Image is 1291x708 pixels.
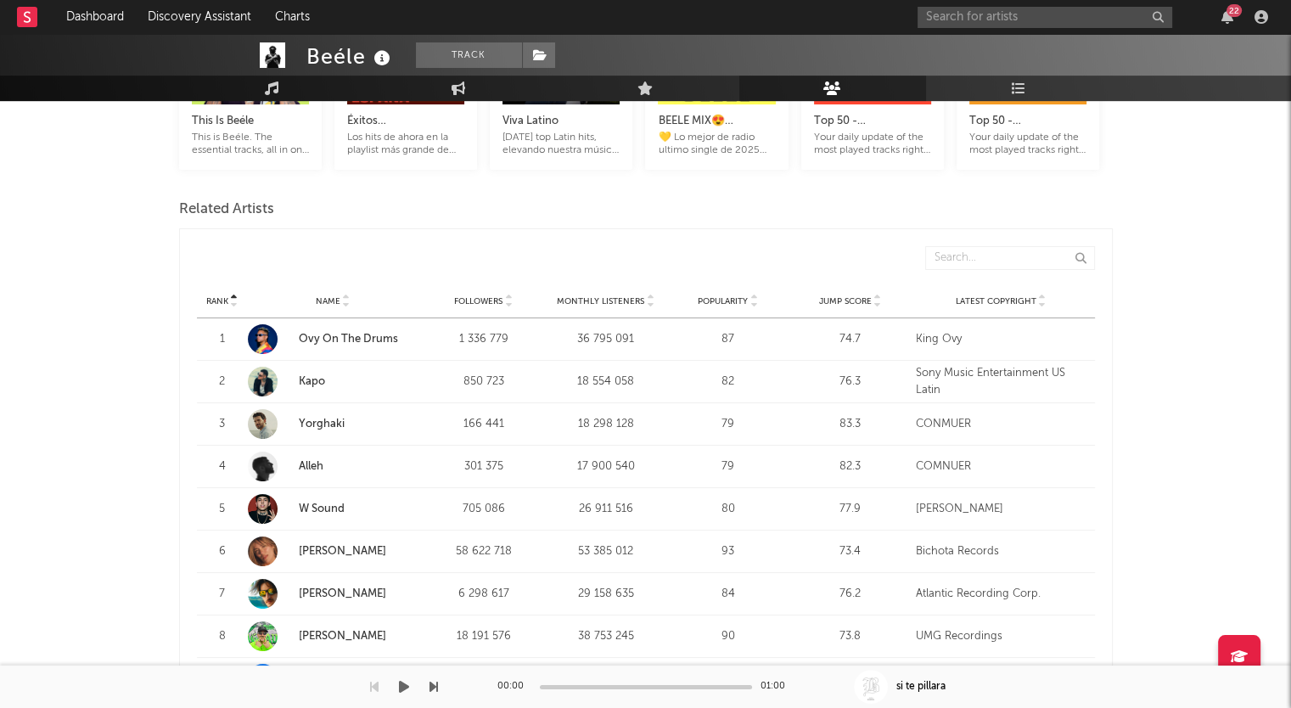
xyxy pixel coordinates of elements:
div: [DATE] top Latin hits, elevando nuestra música. Cover: Rels B [502,132,620,157]
div: 36 795 091 [549,331,663,348]
div: 79 [671,416,785,433]
div: Bichota Records [916,543,1086,560]
a: Viva Latino[DATE] top Latin hits, elevando nuestra música. Cover: Rels B [502,94,620,157]
div: 17 900 540 [549,458,663,475]
div: 01:00 [761,677,794,697]
div: 6 [205,543,239,560]
a: W Sound [248,494,418,524]
div: 84 [671,586,785,603]
span: Latest Copyright [956,296,1036,306]
div: 90 [671,628,785,645]
button: 22 [1221,10,1233,24]
div: si te pillara [896,679,946,694]
div: Beéle [306,42,395,70]
a: Top 50 - [GEOGRAPHIC_DATA]Your daily update of the most played tracks right now - [GEOGRAPHIC_DATA]. [814,94,931,157]
a: [PERSON_NAME] [248,537,418,566]
div: 76.2 [794,586,907,603]
div: 73.4 [794,543,907,560]
div: 705 086 [427,501,541,518]
div: [PERSON_NAME] [916,501,1086,518]
div: 166 441 [427,416,541,433]
div: 2 [205,374,239,391]
div: 18 554 058 [549,374,663,391]
div: Los hits de ahora en la playlist más grande de [GEOGRAPHIC_DATA]. Feat. Rels B [347,132,464,157]
input: Search for artists [918,7,1172,28]
div: 79 [671,458,785,475]
a: Kapo [248,367,418,396]
a: Top 50 - [GEOGRAPHIC_DATA]Your daily update of the most played tracks right now - [GEOGRAPHIC_DATA]. [969,94,1086,157]
div: 76.3 [794,374,907,391]
a: [PERSON_NAME] [299,588,386,599]
div: 58 622 718 [427,543,541,560]
div: 53 385 012 [549,543,663,560]
div: 850 723 [427,374,541,391]
div: 18 298 128 [549,416,663,433]
a: W Sound [299,503,345,514]
div: 8 [205,628,239,645]
div: Éxitos [GEOGRAPHIC_DATA] [347,111,464,132]
span: Rank [206,296,228,306]
div: 74.7 [794,331,907,348]
div: 38 753 245 [549,628,663,645]
div: 26 911 516 [549,501,663,518]
input: Search... [925,246,1095,270]
a: [PERSON_NAME] [248,621,418,651]
a: Éxitos [GEOGRAPHIC_DATA]Los hits de ahora en la playlist más grande de [GEOGRAPHIC_DATA]. Feat. R... [347,94,464,157]
a: This Is BeéleThis is Beéle. The essential tracks, all in one playlist. [192,94,309,157]
div: BEELE MIX😍EXITOS/LO MEJOR [658,111,775,132]
span: Followers [454,296,502,306]
div: 87 [671,331,785,348]
div: This is Beéle. The essential tracks, all in one playlist. [192,132,309,157]
a: Ovy On The Drums [299,334,398,345]
a: [PERSON_NAME] [248,579,418,609]
div: 4 [205,458,239,475]
div: 5 [205,501,239,518]
a: Alleh [299,461,323,472]
div: 22 [1226,4,1242,17]
div: Your daily update of the most played tracks right now - [GEOGRAPHIC_DATA]. [814,132,931,157]
div: Atlantic Recording Corp. [916,586,1086,603]
span: Name [316,296,340,306]
a: BEELE MIX😍EXITOS/LO MEJOR💛 Lo mejor de radio ultimo single de 2025 todas las canciones viejitas s... [658,94,775,157]
div: 73.8 [794,628,907,645]
div: Top 50 - [GEOGRAPHIC_DATA] [969,111,1086,132]
div: 💛 Lo mejor de radio ultimo single de 2025 todas las canciones viejitas setlist gira tour live en ... [658,132,775,157]
div: Top 50 - [GEOGRAPHIC_DATA] [814,111,931,132]
span: Popularity [698,296,748,306]
a: [PERSON_NAME] [248,664,418,694]
div: 1 336 779 [427,331,541,348]
div: 1 [205,331,239,348]
span: Jump Score [819,296,872,306]
div: Your daily update of the most played tracks right now - [GEOGRAPHIC_DATA]. [969,132,1086,157]
a: Ovy On The Drums [248,324,418,354]
span: Monthly Listeners [557,296,644,306]
div: 83.3 [794,416,907,433]
div: 82 [671,374,785,391]
div: 301 375 [427,458,541,475]
div: Sony Music Entertainment US Latin [916,365,1086,398]
a: [PERSON_NAME] [299,631,386,642]
div: UMG Recordings [916,628,1086,645]
a: Yorghaki [248,409,418,439]
a: [PERSON_NAME] [299,546,386,557]
div: 7 [205,586,239,603]
div: 00:00 [497,677,531,697]
div: King Ovy [916,331,1086,348]
button: Track [416,42,522,68]
div: 77.9 [794,501,907,518]
div: CONMUER [916,416,1086,433]
div: 3 [205,416,239,433]
div: COMNUER [916,458,1086,475]
div: Viva Latino [502,111,620,132]
div: This Is Beéle [192,111,309,132]
a: Kapo [299,376,325,387]
div: 6 298 617 [427,586,541,603]
div: 93 [671,543,785,560]
div: 80 [671,501,785,518]
a: Yorghaki [299,419,345,430]
div: 18 191 576 [427,628,541,645]
span: Related Artists [179,199,274,220]
div: 29 158 635 [549,586,663,603]
div: 82.3 [794,458,907,475]
a: Alleh [248,452,418,481]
